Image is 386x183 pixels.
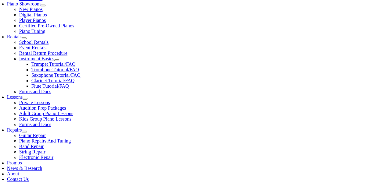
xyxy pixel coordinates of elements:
a: Promos [7,160,22,165]
button: Open submenu of Lessons [23,98,27,100]
a: Flute Tutorial/FAQ [31,83,69,89]
a: Event Rentals [19,45,46,50]
a: New Pianos [19,7,43,12]
a: News & Research [7,166,42,171]
button: Open submenu of Repairs [22,131,27,132]
a: Digital Pianos [19,12,47,17]
button: Open submenu of Rentals [22,37,27,39]
button: Open submenu of Instrument Basics [54,59,59,61]
a: String Repair [19,149,45,154]
a: Clarinet Tutorial/FAQ [31,78,75,83]
a: Kids Group Piano Lessons [19,116,71,121]
a: Instrument Basics [19,56,54,61]
a: Guitar Repair [19,133,46,138]
a: Piano Showroom [7,1,41,6]
a: Adult Group Piano Lessons [19,111,73,116]
a: Forms and Docs [19,89,51,94]
a: Audition Prep Packages [19,105,66,111]
a: Player Pianos [19,18,46,23]
a: Piano Tuning [19,29,45,34]
a: About [7,171,19,176]
a: Trumpet Tutorial/FAQ [31,62,75,67]
a: Rental Return Procedure [19,51,67,56]
button: Open submenu of Piano Showroom [41,5,45,6]
a: School Rentals [19,40,49,45]
a: Contact Us [7,177,29,182]
a: Private Lessons [19,100,50,105]
a: Band Repair [19,144,44,149]
a: Piano Repairs And Tuning [19,138,71,143]
a: Saxophone Tutorial/FAQ [31,72,81,78]
a: Trombone Tutorial/FAQ [31,67,79,72]
a: Repairs [7,127,22,132]
a: Lessons [7,94,23,100]
a: Electronic Repair [19,155,53,160]
a: Rentals [7,34,22,39]
a: Certified Pre-Owned Pianos [19,23,74,28]
a: Forms and Docs [19,122,51,127]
